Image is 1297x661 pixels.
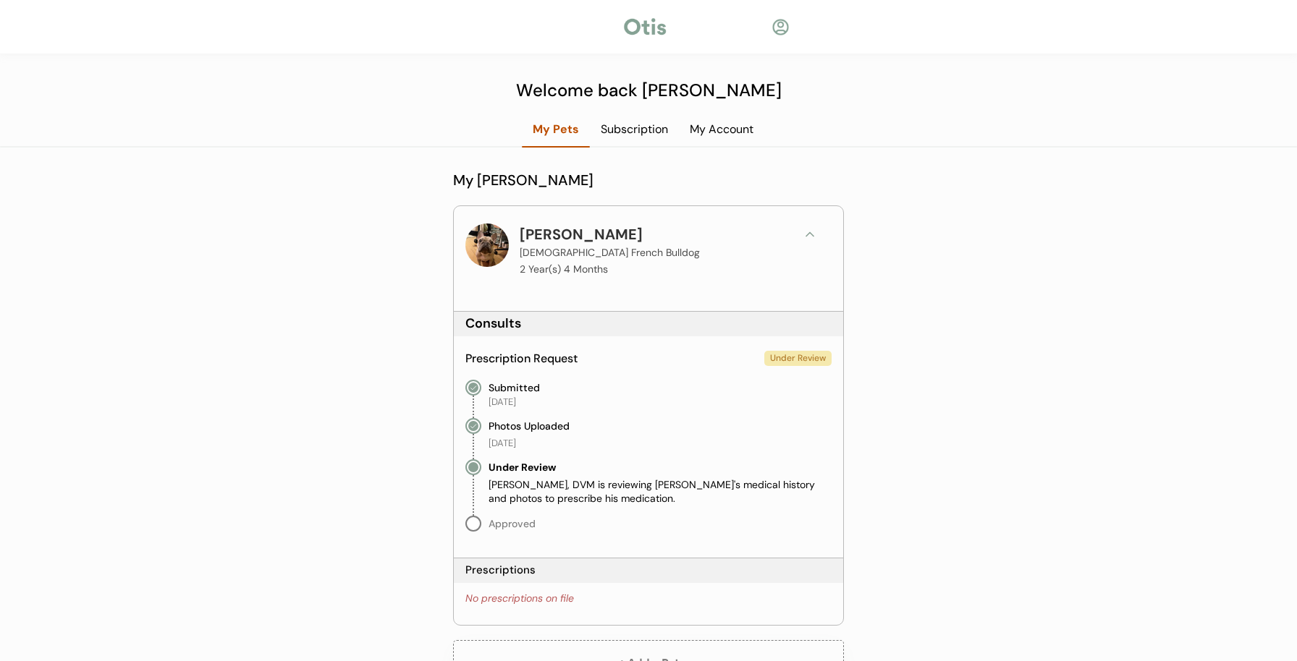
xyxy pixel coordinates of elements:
div: [DEMOGRAPHIC_DATA] French Bulldog [520,245,700,260]
div: [DATE] [489,396,516,409]
div: My Account [679,121,764,137]
div: Subscription [590,121,679,137]
div: [PERSON_NAME] [520,223,643,245]
div: Prescription Request [465,351,578,367]
div: Submitted [489,380,540,396]
div: Approved [489,516,536,532]
div: Photos Uploaded [489,418,570,434]
div: [DATE] [489,437,516,450]
div: My Pets [522,121,590,137]
div: Under Review [764,351,832,366]
div: No prescriptions on file [465,592,574,606]
div: [PERSON_NAME], DVM is reviewing [PERSON_NAME]'s medical history and photos to prescribe his medic... [489,478,832,506]
div: My [PERSON_NAME] [453,169,844,191]
p: 2 Year(s) 4 Months [520,264,608,274]
div: Prescriptions [465,563,536,578]
div: Consults [465,315,521,333]
div: Under Review [489,459,556,475]
div: Welcome back [PERSON_NAME] [507,77,790,103]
